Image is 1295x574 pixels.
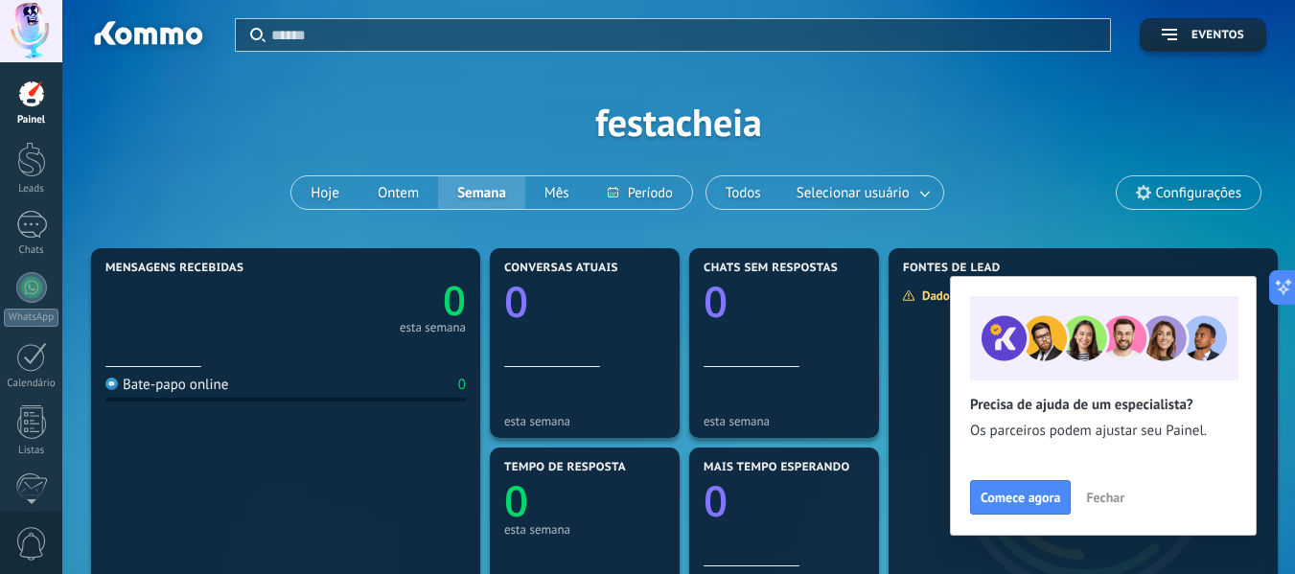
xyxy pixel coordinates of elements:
div: esta semana [400,323,466,333]
div: Bate-papo online [105,376,228,394]
div: WhatsApp [4,309,58,327]
span: Chats sem respostas [704,262,838,275]
div: 0 [458,376,466,394]
button: Selecionar usuário [780,176,943,209]
button: Ontem [358,176,438,209]
div: Listas [4,445,59,457]
text: 0 [704,471,728,529]
h2: Precisa de ajuda de um especialista? [970,396,1237,414]
span: Conversas atuais [504,262,618,275]
span: Fontes de lead [903,262,1001,275]
text: 0 [443,273,466,328]
a: 0 [286,273,466,328]
text: 0 [504,471,528,529]
div: Calendário [4,378,59,390]
button: Comece agora [970,480,1071,515]
span: Eventos [1191,29,1244,42]
div: esta semana [504,414,665,428]
button: Todos [706,176,780,209]
div: esta semana [504,522,665,537]
button: Eventos [1140,18,1266,52]
button: Fechar [1077,483,1133,512]
span: Configurações [1156,185,1241,201]
span: Tempo de resposta [504,461,626,474]
span: Mais tempo esperando [704,461,850,474]
div: Dados insuficientes para exibir [902,287,1098,304]
span: Selecionar usuário [793,180,913,206]
span: Comece agora [981,491,1060,504]
button: Período [589,176,692,209]
span: Os parceiros podem ajustar seu Painel. [970,422,1237,441]
text: 0 [504,272,528,330]
img: Bate-papo online [105,378,118,390]
span: Fechar [1086,491,1124,504]
div: Chats [4,244,59,257]
span: Mensagens recebidas [105,262,243,275]
div: esta semana [704,414,865,428]
button: Semana [438,176,525,209]
div: Leads [4,183,59,195]
div: Painel [4,114,59,126]
text: 0 [704,272,728,330]
button: Hoje [291,176,358,209]
button: Mês [525,176,589,209]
